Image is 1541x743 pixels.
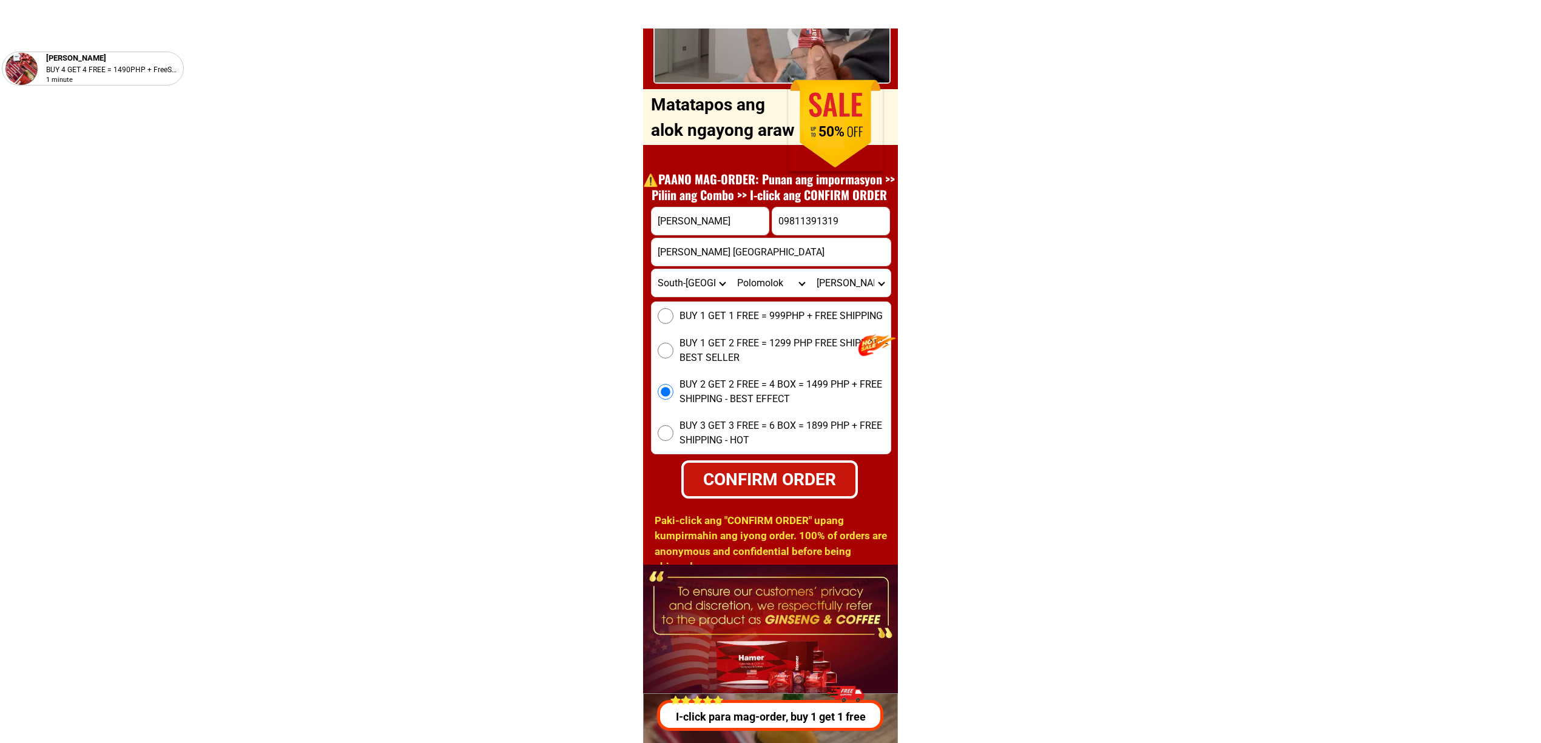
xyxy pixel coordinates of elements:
select: Select province [652,269,731,297]
h1: ORDER DITO [686,82,877,135]
span: BUY 1 GET 2 FREE = 1299 PHP FREE SHIPPING - BEST SELLER [679,336,891,365]
input: BUY 2 GET 2 FREE = 4 BOX = 1499 PHP + FREE SHIPPING - BEST EFFECT [658,384,673,400]
div: CONFIRM ORDER [682,466,856,493]
input: Input full_name [652,207,769,235]
h1: Paki-click ang "CONFIRM ORDER" upang kumpirmahin ang iyong order. 100% of orders are anonymous an... [655,513,894,575]
span: BUY 1 GET 1 FREE = 999PHP + FREE SHIPPING [679,309,883,323]
input: Input address [652,238,891,266]
span: BUY 2 GET 2 FREE = 4 BOX = 1499 PHP + FREE SHIPPING - BEST EFFECT [679,377,891,406]
p: Matatapos ang alok ngayong araw [651,92,800,143]
p: I-click para mag-order, buy 1 get 1 free [652,708,882,725]
select: Select commune [811,269,890,297]
input: BUY 1 GET 2 FREE = 1299 PHP FREE SHIPPING - BEST SELLER [658,343,673,358]
h1: ⚠️️PAANO MAG-ORDER: Punan ang impormasyon >> Piliin ang Combo >> I-click ang CONFIRM ORDER [637,171,902,203]
input: BUY 3 GET 3 FREE = 6 BOX = 1899 PHP + FREE SHIPPING - HOT [658,425,673,441]
input: Input phone_number [772,207,889,235]
span: BUY 3 GET 3 FREE = 6 BOX = 1899 PHP + FREE SHIPPING - HOT [679,419,891,448]
h1: 50% [801,124,862,141]
input: BUY 1 GET 1 FREE = 999PHP + FREE SHIPPING [658,308,673,324]
select: Select district [731,269,811,297]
